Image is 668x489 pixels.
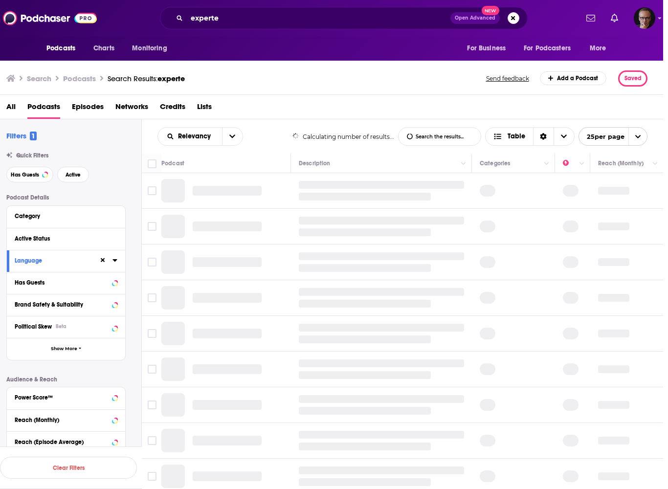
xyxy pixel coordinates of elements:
span: Has Guests [16,172,44,178]
button: Choose View [490,127,579,146]
button: Show More [12,338,130,360]
div: Categories [485,157,515,169]
span: Toggle select row [153,365,161,374]
span: More [595,42,611,55]
a: Networks [120,99,153,119]
button: Brand Safety & Suitability [20,298,122,311]
span: Table [512,133,530,140]
button: Open AdvancedNew [455,12,505,24]
button: Category [20,210,122,222]
span: New [487,6,504,15]
div: Power Score [568,157,581,169]
button: Power Score™ [20,391,122,403]
button: open menu [227,128,247,145]
span: Toggle select row [153,293,161,302]
a: Episodes [77,99,109,119]
button: Show profile menu [639,7,660,29]
h3: Search [32,74,56,83]
span: Podcasts [51,42,80,55]
button: Active Status [20,232,122,244]
span: Toggle select row [153,258,161,267]
span: 1 [35,132,42,140]
a: Credits [165,99,190,119]
span: Show More [56,346,82,352]
div: Brand Safety & Suitability [20,301,114,308]
button: Clear Filters [5,457,142,479]
a: Podchaser - Follow, Share and Rate Podcasts [8,9,102,27]
span: Active [70,172,86,178]
div: Active Status [20,235,116,242]
a: Charts [92,39,125,58]
span: Toggle select row [153,472,161,481]
span: Toggle select row [153,329,161,338]
img: User Profile [639,7,660,29]
button: Language [20,254,104,267]
button: Column Actions [581,158,593,170]
div: Search podcasts, credits, & more... [165,7,533,29]
span: Logged in as experts2podcasts [639,7,660,29]
a: All [11,99,21,119]
a: Lists [202,99,217,119]
button: Political SkewBeta [20,320,122,333]
span: Toggle select row [153,436,161,445]
span: For Business [472,42,511,55]
a: Search Results:experte [112,74,190,83]
div: Calculating number of results... [297,133,400,140]
button: open menu [588,39,623,58]
button: open menu [583,127,652,146]
button: open menu [465,39,523,58]
span: Open Advanced [460,16,500,21]
div: Category [20,213,116,220]
div: Podcast [166,157,189,169]
button: Has Guests [11,167,58,182]
p: Audience & Reach [11,376,131,383]
div: Has Guests [20,279,114,286]
button: open menu [130,39,184,58]
button: open menu [45,39,93,58]
h2: Filters [11,131,42,140]
span: Toggle select row [153,186,161,195]
h3: Podcasts [68,74,101,83]
span: Relevancy [183,133,219,140]
button: Send feedback [488,74,537,83]
button: open menu [522,39,590,58]
button: Reach (Monthly) [20,414,122,426]
div: Power Score™ [20,394,114,401]
span: experte [162,74,190,83]
button: Saved [623,70,652,87]
div: Reach (Monthly) [603,157,648,169]
div: Language [20,257,97,264]
span: Political Skew [20,323,57,330]
a: Add a Podcast [545,71,612,85]
div: Beta [61,323,71,330]
button: Reach (Episode Average) [20,436,122,448]
input: Search podcasts, credits, & more... [192,10,455,26]
span: For Podcasters [529,42,576,55]
p: Podcast Details [11,194,131,201]
span: Quick Filters [21,152,53,159]
button: open menu [163,133,227,140]
span: Charts [98,42,119,55]
button: Column Actions [654,158,666,170]
span: Toggle select row [153,222,161,231]
div: Search Results: [112,74,190,83]
a: Podcasts [32,99,65,119]
span: Toggle select row [153,400,161,409]
span: Saved [629,75,646,82]
button: Active [62,167,94,182]
div: Reach (Monthly) [20,417,114,423]
button: Column Actions [546,158,557,170]
button: Has Guests [20,276,122,289]
a: Show notifications dropdown [612,10,627,26]
div: Description [304,157,335,169]
button: Column Actions [463,158,474,170]
div: Sort Direction [538,128,558,145]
